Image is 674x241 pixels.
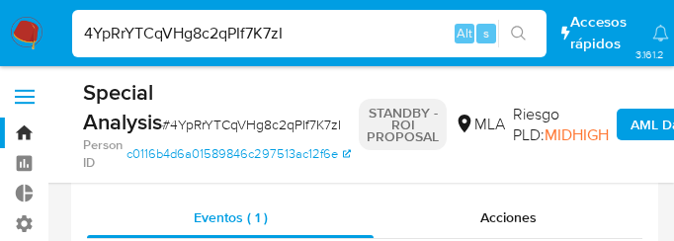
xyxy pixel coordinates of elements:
[455,114,505,135] div: MLA
[83,76,162,137] b: Special Analysis
[545,123,609,146] span: MIDHIGH
[457,24,472,42] span: Alt
[126,136,351,171] a: c0116b4d6a01589846c297513ac12f6e
[162,115,341,134] span: # 4YpRrYTCqVHg8c2qPIf7K7zI
[72,21,547,46] input: Buscar usuario o caso...
[513,104,609,146] span: Riesgo PLD:
[652,25,669,41] a: Notificaciones
[359,99,447,150] p: STANDBY - ROI PROPOSAL
[480,207,537,227] span: Acciones
[498,20,539,47] button: search-icon
[83,136,123,171] b: Person ID
[570,12,633,53] span: Accesos rápidos
[194,207,268,227] span: Eventos ( 1 )
[483,24,489,42] span: s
